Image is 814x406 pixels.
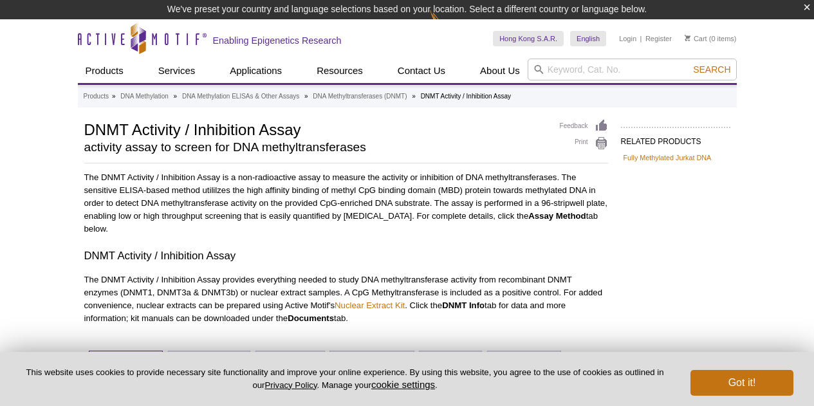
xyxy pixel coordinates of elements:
[264,380,317,390] a: Privacy Policy
[84,273,608,325] p: The DNMT Activity / Inhibition Assay provides everything needed to study DNA methyltransferase ac...
[472,59,528,83] a: About Us
[412,93,416,100] li: »
[421,93,511,100] li: DNMT Activity / Inhibition Assay
[685,31,737,46] li: (0 items)
[313,91,407,102] a: DNA Methyltransferases (DNMT)
[213,35,342,46] h2: Enabling Epigenetics Research
[685,35,690,41] img: Your Cart
[619,34,636,43] a: Login
[84,248,608,264] h3: DNMT Activity / Inhibition Assay
[304,93,308,100] li: »
[430,10,464,40] img: Change Here
[78,59,131,83] a: Products
[693,64,730,75] span: Search
[621,127,730,150] h2: RELATED PRODUCTS
[685,34,707,43] a: Cart
[222,59,290,83] a: Applications
[151,59,203,83] a: Services
[640,31,642,46] li: |
[560,119,608,133] a: Feedback
[528,211,586,221] strong: Assay Method
[690,370,793,396] button: Got it!
[570,31,606,46] a: English
[689,64,734,75] button: Search
[390,59,453,83] a: Contact Us
[288,313,334,323] strong: Documents
[84,171,608,235] p: The DNMT Activity / Inhibition Assay is a non-radioactive assay to measure the activity or inhibi...
[112,93,116,100] li: »
[182,91,299,102] a: DNA Methylation ELISAs & Other Assays
[371,379,435,390] button: cookie settings
[528,59,737,80] input: Keyword, Cat. No.
[645,34,672,43] a: Register
[84,91,109,102] a: Products
[174,93,178,100] li: »
[84,142,547,153] h2: activity assay to screen for DNA methyltransferases
[21,367,669,391] p: This website uses cookies to provide necessary site functionality and improve your online experie...
[442,300,485,310] strong: DNMT Info
[493,31,564,46] a: Hong Kong S.A.R.
[120,91,168,102] a: DNA Methylation
[560,136,608,151] a: Print
[335,300,405,310] a: Nuclear Extract Kit
[309,59,371,83] a: Resources
[624,152,712,163] a: Fully Methylated Jurkat DNA
[84,119,547,138] h1: DNMT Activity / Inhibition Assay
